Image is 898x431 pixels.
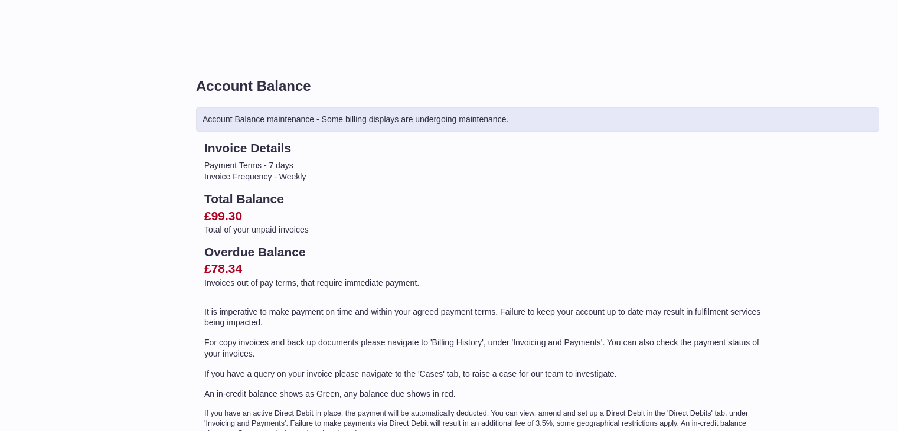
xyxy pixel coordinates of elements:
[204,277,766,289] p: Invoices out of pay terms, that require immediate payment.
[204,260,766,277] h2: £78.34
[204,388,766,400] p: An in-credit balance shows as Green, any balance due shows in red.
[204,191,766,207] h2: Total Balance
[204,208,766,224] h2: £99.30
[204,160,766,171] li: Payment Terms - 7 days
[204,140,766,156] h2: Invoice Details
[204,368,766,380] p: If you have a query on your invoice please navigate to the 'Cases' tab, to raise a case for our t...
[204,306,766,329] p: It is imperative to make payment on time and within your agreed payment terms. Failure to keep yo...
[196,77,879,96] h1: Account Balance
[204,224,766,236] p: Total of your unpaid invoices
[204,244,766,260] h2: Overdue Balance
[204,337,766,360] p: For copy invoices and back up documents please navigate to 'Billing History', under 'Invoicing an...
[204,171,766,182] li: Invoice Frequency - Weekly
[196,107,879,132] div: Account Balance maintenance - Some billing displays are undergoing maintenance.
